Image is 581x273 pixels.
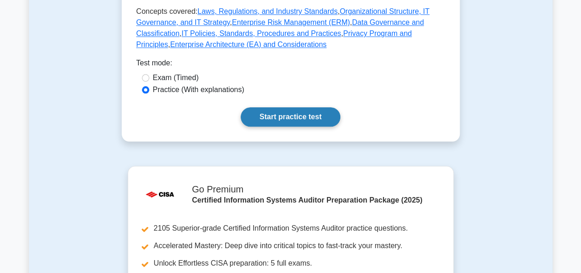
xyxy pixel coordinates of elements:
[136,7,430,26] a: Organizational Structure, IT Governance, and IT Strategy
[197,7,338,15] a: Laws, Regulations, and Industry Standards
[136,58,445,72] div: Test mode:
[232,18,350,26] a: Enterprise Risk Management (ERM)
[170,41,327,48] a: Enterprise Architecture (EA) and Considerations
[241,107,340,127] a: Start practice test
[153,72,199,83] label: Exam (Timed)
[153,84,244,95] label: Practice (With explanations)
[181,29,341,37] a: IT Policies, Standards, Procedures and Practices
[136,6,445,50] p: Concepts covered: , , , , , ,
